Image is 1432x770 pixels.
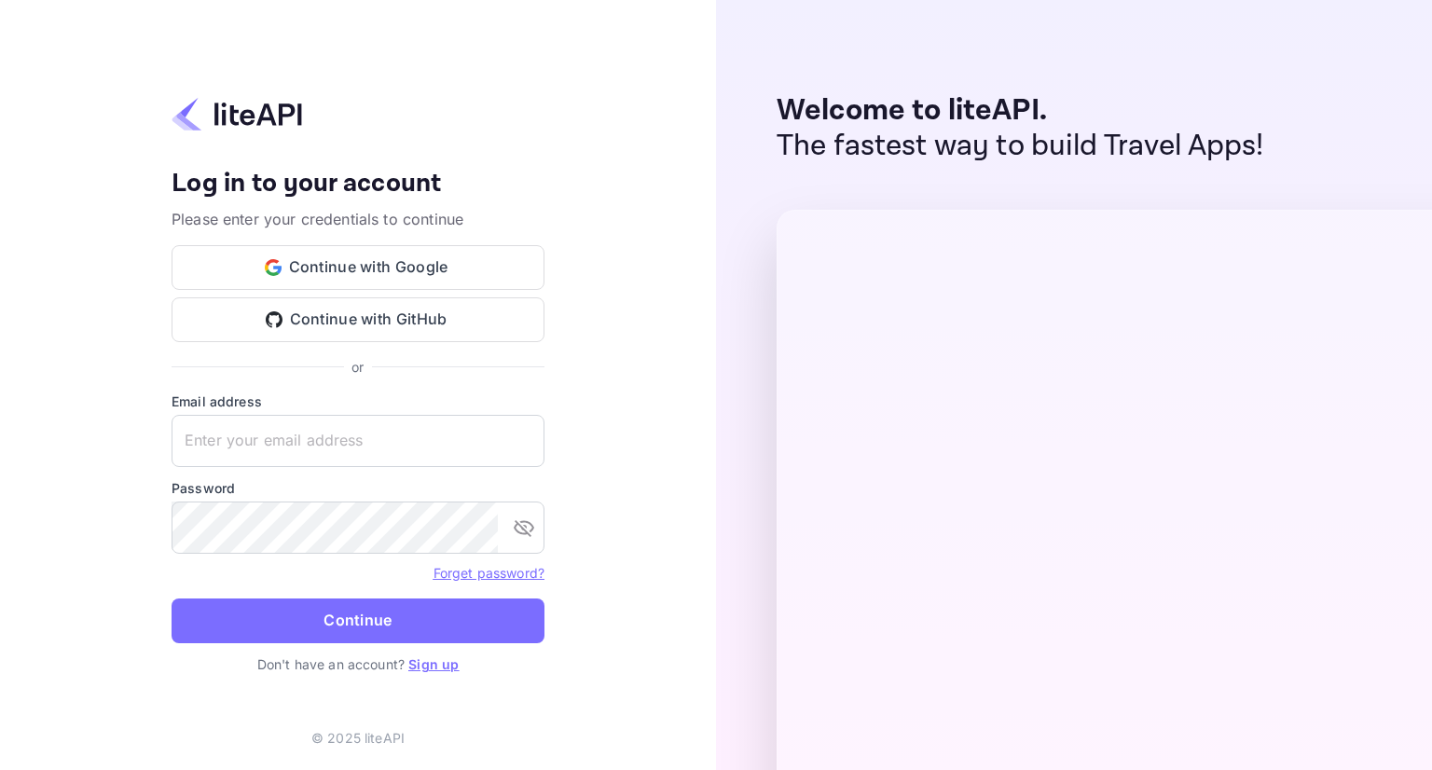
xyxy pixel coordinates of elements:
p: The fastest way to build Travel Apps! [777,129,1264,164]
p: © 2025 liteAPI [311,728,405,748]
label: Email address [172,392,544,411]
p: or [351,357,364,377]
a: Sign up [408,656,459,672]
a: Forget password? [434,563,544,582]
label: Password [172,478,544,498]
input: Enter your email address [172,415,544,467]
h4: Log in to your account [172,168,544,200]
button: toggle password visibility [505,509,543,546]
button: Continue with Google [172,245,544,290]
p: Please enter your credentials to continue [172,208,544,230]
p: Don't have an account? [172,654,544,674]
a: Forget password? [434,565,544,581]
button: Continue with GitHub [172,297,544,342]
p: Welcome to liteAPI. [777,93,1264,129]
img: liteapi [172,96,302,132]
button: Continue [172,598,544,643]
